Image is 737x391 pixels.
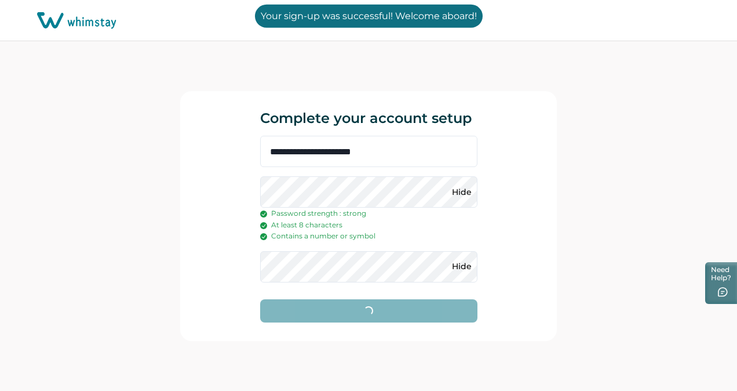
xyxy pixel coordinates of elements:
button: Hide [453,183,471,201]
p: Your sign-up was successful! Welcome aboard! [255,5,483,28]
p: Complete your account setup [260,91,477,126]
button: Hide [453,258,471,276]
p: At least 8 characters [260,219,477,231]
p: Contains a number or symbol [260,230,477,242]
p: Password strength : strong [260,208,477,219]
